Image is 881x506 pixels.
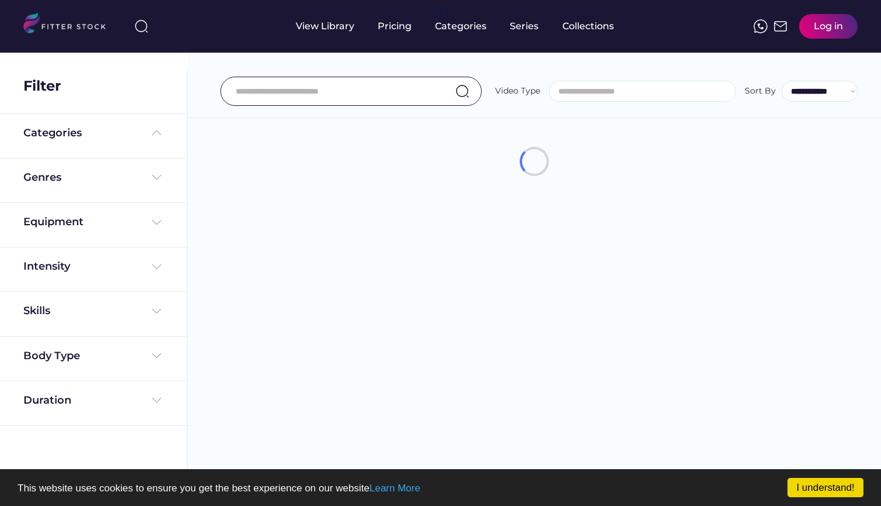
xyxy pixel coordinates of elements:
img: Frame%20%284%29.svg [150,170,164,184]
img: Frame%20%284%29.svg [150,393,164,407]
img: Frame%20%284%29.svg [150,349,164,363]
div: fvck [435,6,450,18]
img: Frame%2051.svg [773,19,787,33]
div: Log in [814,20,843,33]
div: Intensity [23,259,70,274]
img: Frame%20%284%29.svg [150,260,164,274]
div: Genres [23,170,61,185]
div: Series [510,20,539,33]
a: I understand! [787,478,863,497]
div: Categories [435,20,486,33]
div: Pricing [378,20,412,33]
img: LOGO.svg [23,13,116,37]
div: Body Type [23,349,80,363]
div: Categories [23,126,82,140]
div: Duration [23,393,71,408]
img: Frame%20%284%29.svg [150,304,164,318]
div: Sort By [745,85,776,97]
img: search-normal%203.svg [134,19,148,33]
div: Equipment [23,215,84,229]
img: Frame%20%284%29.svg [150,215,164,229]
img: Frame%20%285%29.svg [150,126,164,140]
div: Collections [562,20,614,33]
a: Learn More [369,483,420,494]
div: View Library [296,20,354,33]
div: Skills [23,304,53,318]
img: search-normal.svg [455,84,469,98]
div: Filter [23,76,61,96]
img: meteor-icons_whatsapp%20%281%29.svg [754,19,768,33]
div: Video Type [495,85,540,97]
p: This website uses cookies to ensure you get the best experience on our website [18,483,863,493]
